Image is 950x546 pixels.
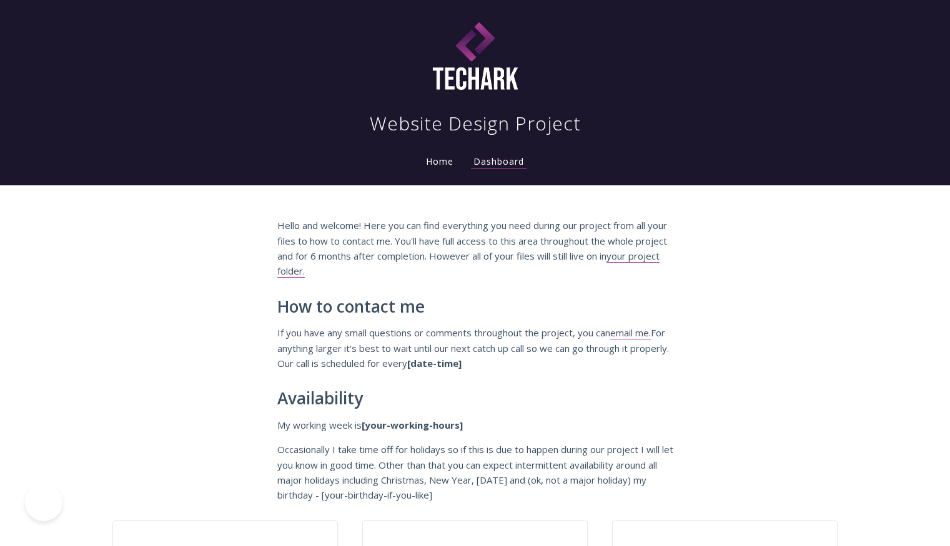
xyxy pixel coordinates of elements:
strong: [date-time] [407,357,462,369]
p: Occasionally I take time off for holidays so if this is due to happen during our project I will l... [277,442,673,503]
strong: [your-working-hours] [362,419,463,431]
p: Hello and welcome! Here you can find everything you need during our project from all your files t... [277,218,673,279]
h2: Availability [277,389,673,408]
h1: Website Design Project [370,111,581,136]
p: My working week is [277,417,673,432]
a: email me. [610,326,651,339]
p: If you have any small questions or comments throughout the project, you can For anything larger i... [277,325,673,371]
iframe: Toggle Customer Support [25,484,62,521]
h2: How to contact me [277,298,673,316]
a: Home [423,155,456,167]
a: Dashboard [471,155,527,169]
